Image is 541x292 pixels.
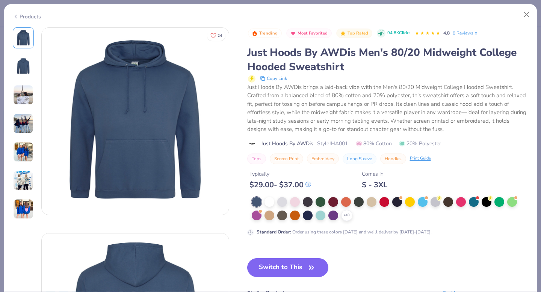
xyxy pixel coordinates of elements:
[317,140,348,148] span: Style JHA001
[343,154,376,164] button: Long Sleeve
[286,29,332,38] button: Badge Button
[453,30,479,36] a: 8 Reviews
[14,29,32,47] img: Front
[270,154,303,164] button: Screen Print
[13,85,33,105] img: User generated content
[247,83,529,134] div: Just Hoods By AWDis brings a laid-back vibe with the Men's 80/20 Midweight College Hooded Sweatsh...
[13,113,33,134] img: User generated content
[252,30,258,36] img: Trending sort
[362,180,387,190] div: S - 3XL
[261,140,313,148] span: Just Hoods By AWDis
[340,30,346,36] img: Top Rated sort
[247,258,329,277] button: Switch to This
[247,154,266,164] button: Tops
[248,29,282,38] button: Badge Button
[307,154,339,164] button: Embroidery
[207,30,225,41] button: Like
[13,13,41,21] div: Products
[247,141,257,147] img: brand logo
[257,229,432,235] div: Order using these colors [DATE] and we'll deliver by [DATE]-[DATE].
[348,31,369,35] span: Top Rated
[13,199,33,219] img: User generated content
[259,31,278,35] span: Trending
[387,30,410,36] span: 94.8K Clicks
[410,155,431,162] div: Print Guide
[218,34,222,38] span: 24
[249,170,311,178] div: Typically
[14,57,32,75] img: Back
[356,140,392,148] span: 80% Cotton
[443,30,450,36] span: 4.8
[249,180,311,190] div: $ 29.00 - $ 37.00
[290,30,296,36] img: Most Favorited sort
[415,27,440,39] div: 4.8 Stars
[298,31,328,35] span: Most Favorited
[344,213,349,218] span: + 18
[362,170,387,178] div: Comes In
[336,29,372,38] button: Badge Button
[399,140,441,148] span: 20% Polyester
[247,45,529,74] div: Just Hoods By AWDis Men's 80/20 Midweight College Hooded Sweatshirt
[380,154,406,164] button: Hoodies
[257,229,291,235] strong: Standard Order :
[13,142,33,162] img: User generated content
[258,74,289,83] button: copy to clipboard
[13,170,33,191] img: User generated content
[42,28,229,215] img: Front
[520,8,534,22] button: Close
